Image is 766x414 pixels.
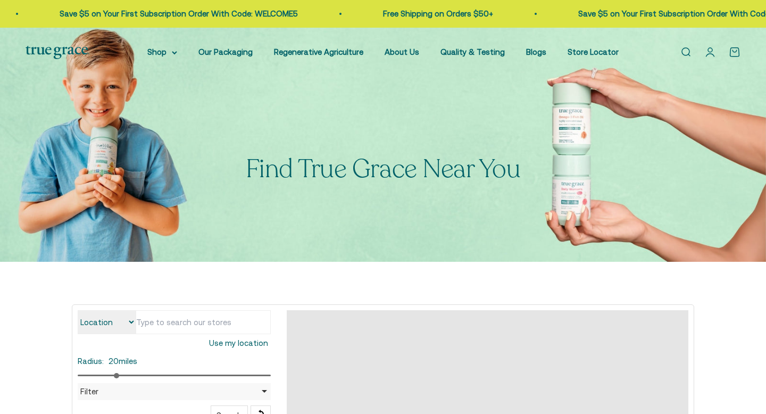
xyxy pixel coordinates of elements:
[246,152,520,186] split-lines: Find True Grace Near You
[440,47,505,56] a: Quality & Testing
[78,375,271,376] input: Radius
[526,47,546,56] a: Blogs
[78,383,271,400] div: Filter
[385,47,419,56] a: About Us
[109,357,119,366] span: 20
[78,357,104,366] label: Radius:
[206,334,271,352] button: Use my location
[274,47,363,56] a: Regenerative Agriculture
[147,46,177,59] summary: Shop
[568,47,619,56] a: Store Locator
[381,9,491,18] a: Free Shipping on Orders $50+
[198,47,253,56] a: Our Packaging
[57,7,296,20] p: Save $5 on Your First Subscription Order With Code: WELCOME5
[136,310,271,334] input: Type to search our stores
[78,355,271,368] div: miles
